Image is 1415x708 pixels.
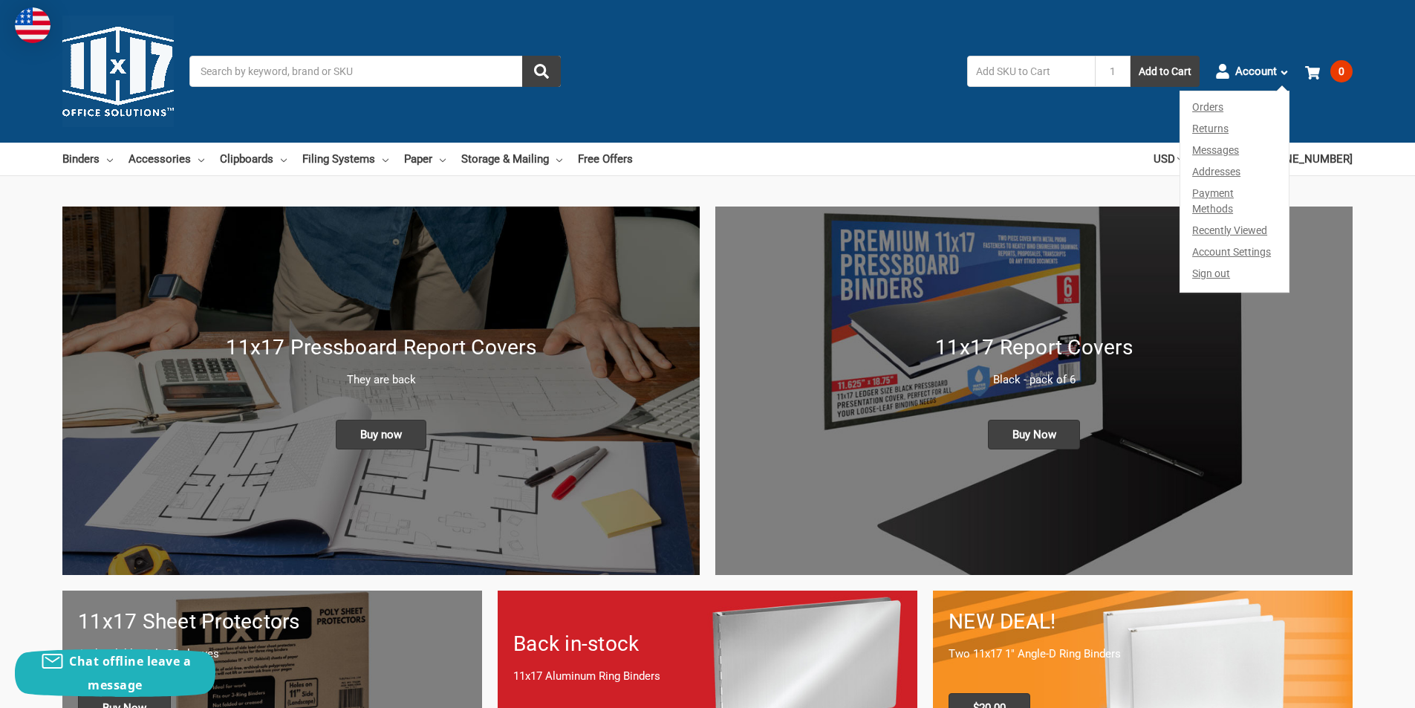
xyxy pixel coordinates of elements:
[1180,263,1289,292] a: Sign out
[1180,91,1289,118] a: Orders
[15,7,51,43] img: duty and tax information for United States
[513,629,902,660] h1: Back in-stock
[731,332,1337,363] h1: 11x17 Report Covers
[129,143,204,175] a: Accessories
[220,143,287,175] a: Clipboards
[1131,56,1200,87] button: Add to Cart
[1305,52,1353,91] a: 0
[15,649,215,697] button: Chat offline leave a message
[1330,60,1353,82] span: 0
[513,668,902,685] p: 11x17 Aluminum Ring Binders
[1215,52,1289,91] a: Account
[461,143,562,175] a: Storage & Mailing
[78,646,466,663] p: Archivalable Poly 25 sleeves
[189,56,561,87] input: Search by keyword, brand or SKU
[1235,63,1277,80] span: Account
[988,420,1081,449] span: Buy Now
[1180,118,1289,140] a: Returns
[949,646,1337,663] p: Two 11x17 1" Angle-D Ring Binders
[731,371,1337,389] p: Black - pack of 6
[302,143,388,175] a: Filing Systems
[1180,140,1289,161] a: Messages
[78,606,466,637] h1: 11x17 Sheet Protectors
[949,606,1337,637] h1: NEW DEAL!
[62,207,700,574] img: New 11x17 Pressboard Binders
[336,420,426,449] span: Buy now
[78,332,684,363] h1: 11x17 Pressboard Report Covers
[62,207,700,574] a: New 11x17 Pressboard Binders 11x17 Pressboard Report Covers They are back Buy now
[1180,241,1289,263] a: Account Settings
[715,207,1353,574] img: 11x17 Report Covers
[967,56,1095,87] input: Add SKU to Cart
[78,371,684,389] p: They are back
[578,143,633,175] a: Free Offers
[69,653,191,693] span: Chat offline leave a message
[715,207,1353,574] a: 11x17 Report Covers 11x17 Report Covers Black - pack of 6 Buy Now
[62,143,113,175] a: Binders
[1180,183,1289,220] a: Payment Methods
[404,143,446,175] a: Paper
[1180,220,1289,241] a: Recently Viewed
[62,16,174,127] img: 11x17.com
[1180,161,1289,183] a: Addresses
[1154,143,1183,175] a: USD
